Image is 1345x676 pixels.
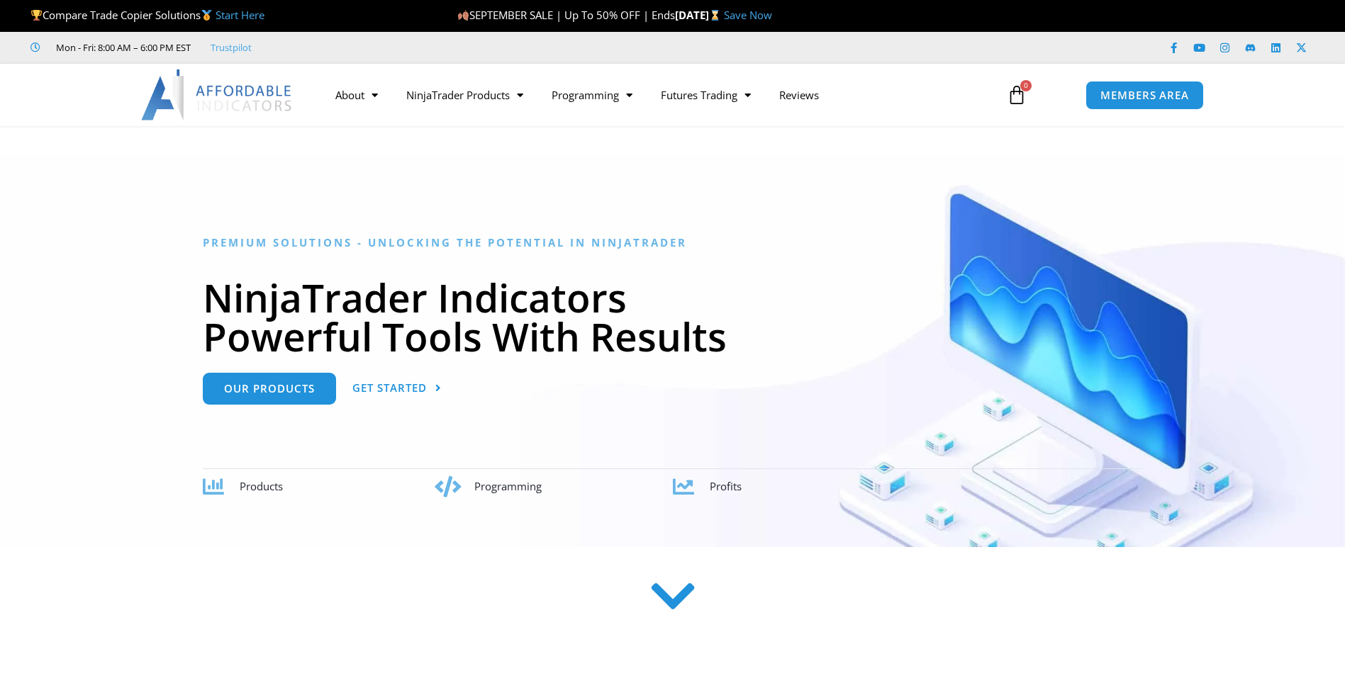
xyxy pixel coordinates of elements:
img: 🏆 [31,10,42,21]
a: About [321,79,392,111]
a: Get Started [352,373,442,405]
a: Reviews [765,79,833,111]
a: NinjaTrader Products [392,79,537,111]
span: Mon - Fri: 8:00 AM – 6:00 PM EST [52,39,191,56]
img: LogoAI | Affordable Indicators – NinjaTrader [141,69,294,120]
nav: Menu [321,79,990,111]
span: SEPTEMBER SALE | Up To 50% OFF | Ends [457,8,675,22]
strong: [DATE] [675,8,724,22]
a: Futures Trading [647,79,765,111]
a: 0 [986,74,1048,116]
span: MEMBERS AREA [1100,90,1189,101]
span: Programming [474,479,542,493]
span: Get Started [352,383,427,393]
span: Products [240,479,283,493]
a: Programming [537,79,647,111]
a: Our Products [203,373,336,405]
span: Profits [710,479,742,493]
img: ⌛ [710,10,720,21]
a: Trustpilot [211,39,252,56]
span: 0 [1020,80,1032,91]
h6: Premium Solutions - Unlocking the Potential in NinjaTrader [203,236,1142,249]
span: Our Products [224,383,315,394]
img: 🥇 [201,10,212,21]
a: MEMBERS AREA [1086,81,1204,110]
a: Start Here [216,8,264,22]
span: Compare Trade Copier Solutions [30,8,264,22]
img: 🍂 [458,10,469,21]
a: Save Now [724,8,772,22]
h1: NinjaTrader Indicators Powerful Tools With Results [203,278,1142,356]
